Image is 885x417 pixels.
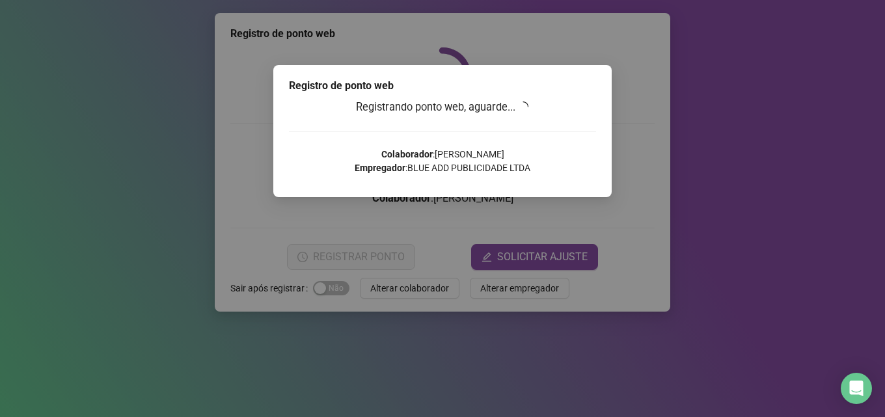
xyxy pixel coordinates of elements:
[381,149,433,159] strong: Colaborador
[289,99,596,116] h3: Registrando ponto web, aguarde...
[841,373,872,404] div: Open Intercom Messenger
[289,78,596,94] div: Registro de ponto web
[516,99,531,114] span: loading
[289,148,596,175] p: : [PERSON_NAME] : BLUE ADD PUBLICIDADE LTDA
[355,163,405,173] strong: Empregador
